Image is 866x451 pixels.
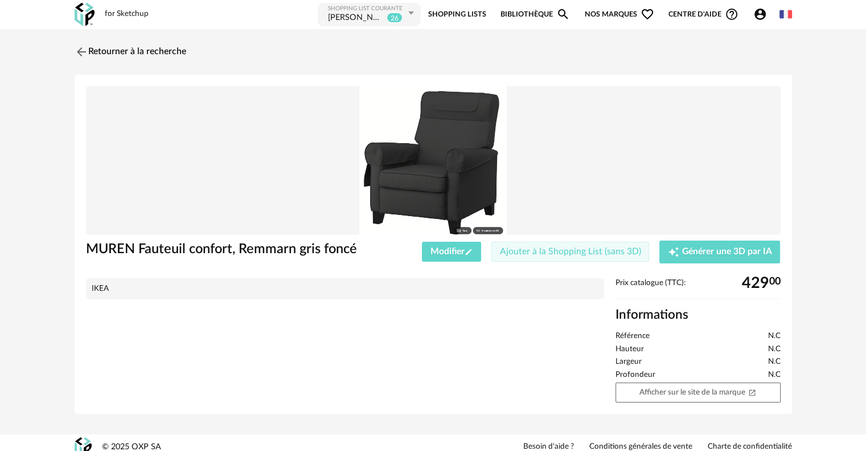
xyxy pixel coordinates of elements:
div: PIRAUD Sylvie [328,13,384,24]
span: Modifier [430,247,473,256]
span: Référence [615,331,650,342]
div: Shopping List courante [328,5,405,13]
span: Account Circle icon [753,7,772,21]
span: N.C [768,370,781,380]
sup: 26 [387,13,403,23]
img: svg+xml;base64,PHN2ZyB3aWR0aD0iMjQiIGhlaWdodD0iMjQiIHZpZXdCb3g9IjAgMCAyNCAyNCIgZmlsbD0ibm9uZSIgeG... [75,45,88,59]
span: Largeur [615,357,642,367]
span: Magnify icon [556,7,570,21]
span: Nos marques [585,2,654,27]
span: Ajouter à la Shopping List (sans 3D) [500,247,641,256]
span: Générer une 3D par IA [682,247,772,257]
h2: Informations [615,307,781,323]
div: IKEA [92,284,598,294]
span: N.C [768,344,781,355]
span: Pencil icon [465,247,473,256]
button: Creation icon Générer une 3D par IA [659,241,780,263]
span: Help Circle Outline icon [725,7,738,21]
h1: MUREN Fauteuil confort, Remmarn gris foncé [86,241,369,258]
div: 00 [742,279,781,288]
a: Afficher sur le site de la marqueOpen In New icon [615,383,781,403]
span: N.C [768,357,781,367]
span: Open In New icon [748,388,756,396]
span: Heart Outline icon [641,7,654,21]
span: 429 [742,279,769,288]
a: Retourner à la recherche [75,39,186,64]
a: BibliothèqueMagnify icon [500,2,570,27]
div: for Sketchup [105,9,149,19]
span: Creation icon [668,246,679,258]
span: Centre d'aideHelp Circle Outline icon [668,7,738,21]
span: Hauteur [615,344,644,355]
button: Ajouter à la Shopping List (sans 3D) [491,242,650,262]
img: OXP [75,3,95,26]
button: ModifierPencil icon [422,242,481,262]
span: Profondeur [615,370,655,380]
span: N.C [768,331,781,342]
div: Prix catalogue (TTC): [615,278,781,299]
span: Account Circle icon [753,7,767,21]
img: Product pack shot [86,86,781,235]
a: Shopping Lists [428,2,486,27]
img: fr [779,8,792,21]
